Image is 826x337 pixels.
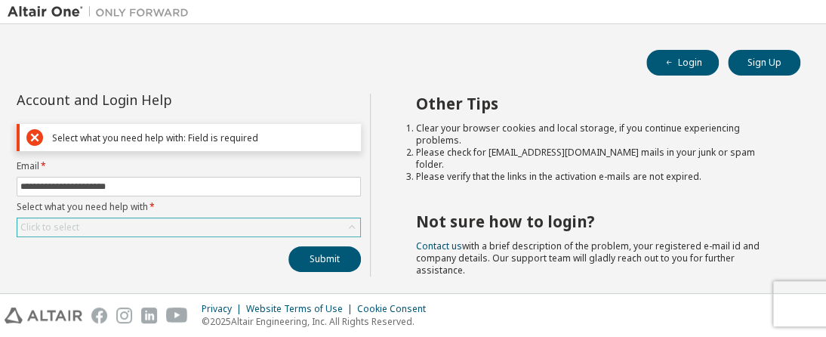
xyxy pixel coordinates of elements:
div: Cookie Consent [357,303,435,315]
img: Altair One [8,5,196,20]
li: Please check for [EMAIL_ADDRESS][DOMAIN_NAME] mails in your junk or spam folder. [416,147,773,171]
label: Email [17,160,361,172]
div: Account and Login Help [17,94,292,106]
button: Submit [288,246,361,272]
button: Login [646,50,719,76]
button: Sign Up [728,50,800,76]
div: Click to select [17,218,360,237]
div: Select what you need help with: Field is required [52,132,354,144]
label: Select what you need help with [17,201,361,213]
img: linkedin.svg [141,308,157,323]
div: Website Terms of Use [246,303,357,315]
h2: Other Tips [416,94,773,113]
h2: Not sure how to login? [416,212,773,231]
a: Contact us [416,240,462,252]
img: facebook.svg [91,308,107,323]
div: Click to select [20,221,79,233]
img: youtube.svg [166,308,188,323]
img: instagram.svg [116,308,132,323]
span: with a brief description of the problem, your registered e-mail id and company details. Our suppo... [416,240,760,277]
img: altair_logo.svg [5,308,82,323]
div: Privacy [202,303,246,315]
li: Clear your browser cookies and local storage, if you continue experiencing problems. [416,122,773,147]
p: © 2025 Altair Engineering, Inc. All Rights Reserved. [202,315,435,328]
li: Please verify that the links in the activation e-mails are not expired. [416,171,773,183]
